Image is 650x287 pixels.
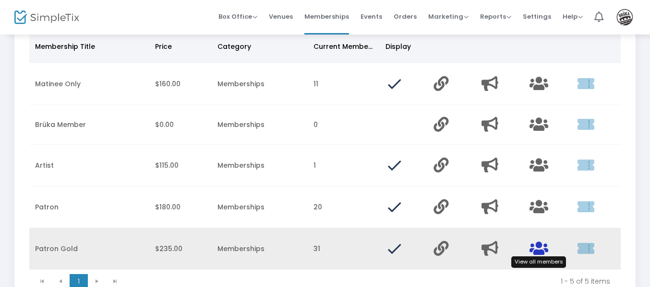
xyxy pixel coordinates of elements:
[149,145,212,186] td: $115.00
[29,228,149,270] td: Patron Gold
[385,198,403,216] img: done.png
[308,30,380,63] th: Current Members
[212,30,308,63] th: Category
[212,228,308,270] td: Memberships
[308,105,380,145] td: 0
[563,12,583,21] span: Help
[212,145,308,186] td: Memberships
[480,12,511,21] span: Reports
[308,228,380,270] td: 31
[308,145,380,186] td: 1
[149,63,212,105] td: $160.00
[308,186,380,228] td: 20
[308,63,380,105] td: 11
[149,105,212,145] td: $0.00
[29,30,149,63] th: Membership Title
[212,186,308,228] td: Memberships
[29,145,149,186] td: Artist
[29,30,621,270] div: Data table
[149,228,212,270] td: $235.00
[428,12,469,21] span: Marketing
[29,63,149,105] td: Matinee Only
[212,105,308,145] td: Memberships
[149,30,212,63] th: Price
[385,157,403,174] img: done.png
[212,63,308,105] td: Memberships
[131,276,610,286] kendo-pager-info: 1 - 5 of 5 items
[523,4,551,29] span: Settings
[385,240,403,257] img: done.png
[394,4,417,29] span: Orders
[29,186,149,228] td: Patron
[218,12,257,21] span: Box Office
[511,256,566,268] div: View all members
[361,4,382,29] span: Events
[380,30,428,63] th: Display
[385,75,403,92] img: done.png
[149,186,212,228] td: $180.00
[304,4,349,29] span: Memberships
[29,105,149,145] td: Brüka Member
[269,4,293,29] span: Venues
